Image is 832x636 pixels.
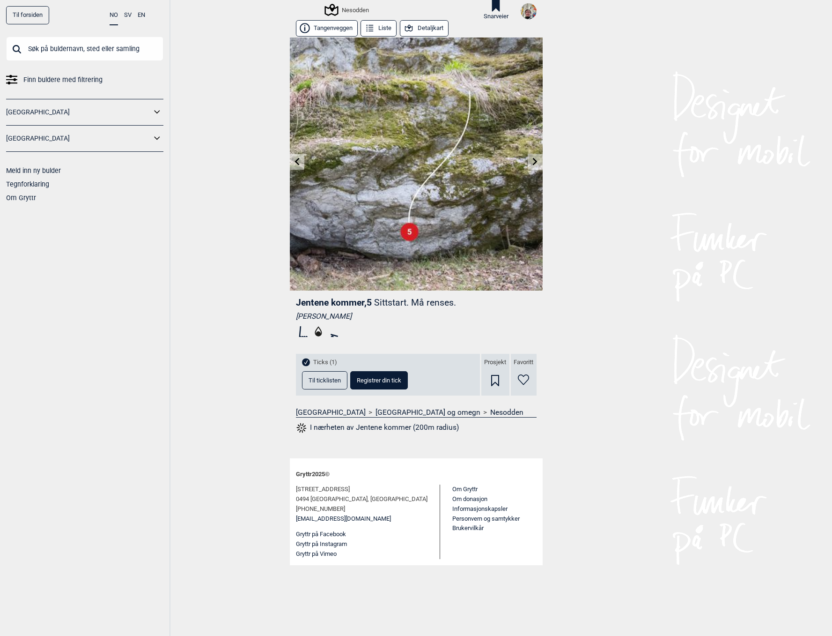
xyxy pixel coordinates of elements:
input: Søk på buldernavn, sted eller samling [6,37,163,61]
span: Til ticklisten [309,377,341,383]
a: [EMAIL_ADDRESS][DOMAIN_NAME] [296,514,391,524]
span: Favoritt [514,359,533,367]
a: Tegnforklaring [6,180,49,188]
a: [GEOGRAPHIC_DATA] [6,105,151,119]
a: [GEOGRAPHIC_DATA] [296,408,366,417]
a: [GEOGRAPHIC_DATA] [6,132,151,145]
nav: > > [296,408,537,417]
button: SV [124,6,132,24]
p: Sittstart. Må renses. [374,297,456,308]
a: Finn buldere med filtrering [6,73,163,87]
button: I nærheten av Jentene kommer (200m radius) [296,422,459,434]
span: Jentene kommer , 5 [296,297,372,308]
span: Finn buldere med filtrering [23,73,103,87]
a: [GEOGRAPHIC_DATA] og omegn [376,408,480,417]
button: Registrer din tick [350,371,408,389]
a: Om Gryttr [6,194,36,202]
span: Ticks (1) [313,359,337,367]
button: Detaljkart [400,20,449,37]
a: Nesodden [490,408,523,417]
button: EN [138,6,145,24]
span: [PHONE_NUMBER] [296,504,345,514]
button: Gryttr på Facebook [296,530,346,539]
a: Om donasjon [452,495,487,502]
button: Til ticklisten [302,371,347,389]
span: 0494 [GEOGRAPHIC_DATA], [GEOGRAPHIC_DATA] [296,494,427,504]
img: Jentene kommer 240423 [290,37,543,291]
button: Liste [361,20,397,37]
img: IMG 3575 [521,3,537,19]
a: Om Gryttr [452,486,478,493]
div: Nesodden [326,4,369,15]
a: Informasjonskapsler [452,505,508,512]
a: Personvern og samtykker [452,515,520,522]
button: Tangenveggen [296,20,358,37]
div: Prosjekt [481,354,509,396]
button: Gryttr på Instagram [296,539,347,549]
button: Gryttr på Vimeo [296,549,337,559]
a: Til forsiden [6,6,49,24]
a: Brukervilkår [452,524,484,531]
div: [PERSON_NAME] [296,312,537,321]
button: NO [110,6,118,25]
span: [STREET_ADDRESS] [296,485,350,494]
div: Gryttr 2025 © [296,464,537,485]
a: Meld inn ny bulder [6,167,61,174]
span: Registrer din tick [357,377,401,383]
